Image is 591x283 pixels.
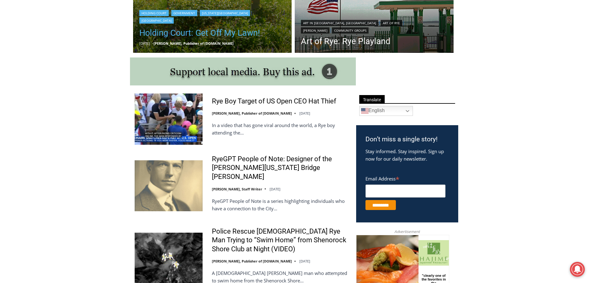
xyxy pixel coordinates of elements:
a: Intern @ [DOMAIN_NAME] [149,60,301,77]
span: Open Tues. - Sun. [PHONE_NUMBER] [2,64,61,88]
a: Art of Rye: Rye Playland [301,37,447,46]
div: "clearly one of the favorites in the [GEOGRAPHIC_DATA] neighborhood" [64,39,91,74]
a: [PERSON_NAME], Staff Writer [212,187,262,191]
span: – [152,41,154,46]
div: "The first chef I interviewed talked about coming to [GEOGRAPHIC_DATA] from [GEOGRAPHIC_DATA] in ... [157,0,293,60]
a: [US_STATE][GEOGRAPHIC_DATA] [200,10,250,16]
img: s_800_809a2aa2-bb6e-4add-8b5e-749ad0704c34.jpeg [150,0,187,28]
img: RyeGPT People of Note: Designer of the George Washington Bridge Othmar Ammann [135,160,203,211]
div: | | | [139,9,286,24]
a: [PERSON_NAME], Publisher of [DOMAIN_NAME] [212,111,292,116]
a: RyeGPT People of Note: Designer of the [PERSON_NAME][US_STATE] Bridge [PERSON_NAME] [212,155,348,181]
a: [PERSON_NAME], Publisher of [DOMAIN_NAME] [212,259,292,263]
a: Holding Court [139,10,169,16]
a: Community Groups [332,27,369,34]
div: Serving [GEOGRAPHIC_DATA] Since [DATE] [41,11,153,17]
a: Art of Rye [381,20,402,26]
p: Stay informed. Stay inspired. Sign up now for our daily newsletter. [365,148,449,162]
a: Open Tues. - Sun. [PHONE_NUMBER] [0,62,62,77]
span: Advertisement [388,229,426,235]
a: English [359,106,413,116]
p: RyeGPT People of Note is a series highlighting individuals who have a connection to the City… [212,197,348,212]
span: Intern @ [DOMAIN_NAME] [162,62,288,76]
a: Art in [GEOGRAPHIC_DATA], [GEOGRAPHIC_DATA] [301,20,378,26]
time: [DATE] [299,111,310,116]
a: [GEOGRAPHIC_DATA] [139,17,174,24]
time: [DATE] [139,41,150,46]
p: In a video that has gone viral around the world, a Rye boy attending the… [212,121,348,136]
img: Rye Boy Target of US Open CEO Hat Thief [135,94,203,144]
span: Translate [359,95,385,103]
img: en [361,107,369,115]
div: | | | [301,19,447,34]
time: [DATE] [299,259,310,263]
img: support local media, buy this ad [130,57,356,85]
h3: Don’t miss a single story! [365,135,449,144]
label: Email Address [365,172,445,184]
a: Government [171,10,197,16]
a: [PERSON_NAME] [301,27,329,34]
a: [PERSON_NAME], Publisher of [DOMAIN_NAME] [154,41,234,46]
h4: Book [PERSON_NAME]'s Good Humor for Your Event [189,7,216,24]
a: Police Rescue [DEMOGRAPHIC_DATA] Rye Man Trying to “Swim Home” from Shenorock Shore Club at Night... [212,227,348,254]
a: Book [PERSON_NAME]'s Good Humor for Your Event [184,2,224,28]
a: Holding Court: Get Off My Lawn! [139,27,286,39]
a: Rye Boy Target of US Open CEO Hat Thief [212,97,336,106]
time: [DATE] [270,187,280,191]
